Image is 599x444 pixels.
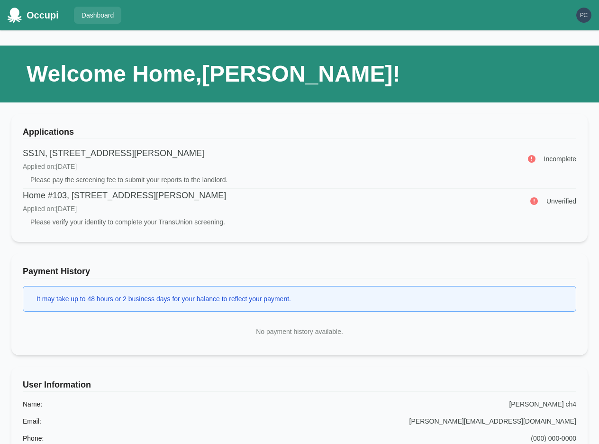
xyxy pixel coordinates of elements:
img: 1872bf82dcc462a0561fd29fcd9c80cc [576,8,591,23]
div: It may take up to 48 hours or 2 business days for your balance to reflect your payment. [36,294,291,304]
h3: Payment History [23,265,576,278]
div: Occupi [27,8,59,23]
div: (000) 000-0000 [531,434,576,443]
div: Email : [23,416,41,426]
h3: User Information [23,378,576,392]
div: Phone : [23,434,44,443]
p: Home #103, [STREET_ADDRESS][PERSON_NAME] [23,189,518,202]
a: Dashboard [74,7,122,24]
p: Please verify your identity to complete your TransUnion screening. [30,217,569,227]
h1: Welcome Home, [PERSON_NAME] ! [27,61,400,87]
div: [PERSON_NAME][EMAIL_ADDRESS][DOMAIN_NAME] [409,416,576,426]
p: SS1N, [STREET_ADDRESS][PERSON_NAME] [23,147,516,160]
p: Please pay the screening fee to submit your reports to the landlord. [30,175,569,185]
p: Dashboard [82,10,114,20]
span: Unverified [546,196,576,206]
p: Applied on: [DATE] [23,162,516,171]
span: Incomplete [544,154,576,164]
div: [PERSON_NAME] ch4 [509,399,576,409]
div: Name : [23,399,42,409]
p: No payment history available. [23,319,576,344]
h3: Applications [23,125,576,139]
p: Applied on: [DATE] [23,204,518,213]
